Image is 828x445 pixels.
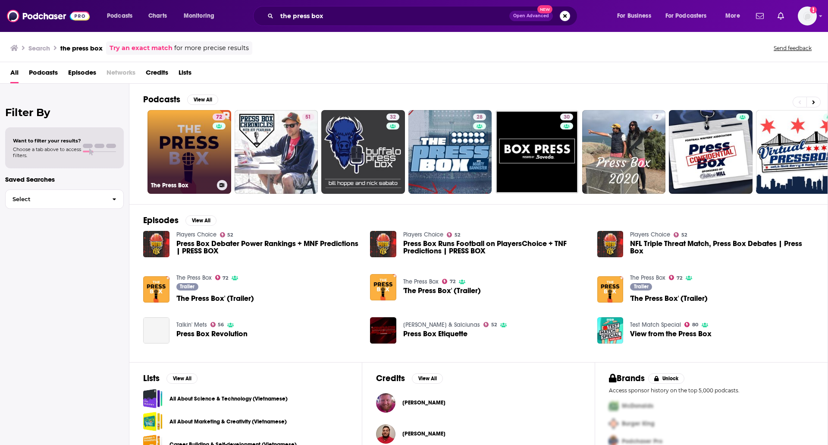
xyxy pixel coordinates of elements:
[227,233,233,237] span: 52
[630,321,681,328] a: Test Match Special
[376,424,395,444] a: Zach Keilman
[630,295,708,302] a: 'The Press Box' (Trailer)
[447,232,460,237] a: 52
[176,295,254,302] span: 'The Press Box' (Trailer)
[148,10,167,22] span: Charts
[402,430,445,437] a: Zach Keilman
[665,10,707,22] span: For Podcasters
[669,275,682,280] a: 72
[143,231,169,257] a: Press Box Debater Power Rankings + MNF Predictions | PRESS BOX
[798,6,817,25] button: Show profile menu
[5,175,124,183] p: Saved Searches
[215,275,229,280] a: 72
[185,215,216,226] button: View All
[216,113,222,122] span: 72
[798,6,817,25] span: Logged in as ereardon
[143,9,172,23] a: Charts
[213,114,226,120] a: 72
[450,280,455,284] span: 72
[810,6,817,13] svg: Add a profile image
[537,5,553,13] span: New
[390,113,396,122] span: 32
[302,114,314,120] a: 51
[143,215,216,226] a: EpisodesView All
[725,10,740,22] span: More
[483,322,497,327] a: 52
[692,323,698,327] span: 80
[609,373,645,384] h2: Brands
[220,232,233,237] a: 52
[648,373,685,384] button: Unlock
[634,284,649,289] span: Trailer
[403,240,587,255] a: Press Box Runs Football on PlayersChoice + TNF Predictions | PRESS BOX
[68,66,96,83] span: Episodes
[719,9,751,23] button: open menu
[509,11,553,21] button: Open AdvancedNew
[110,43,172,53] a: Try an exact match
[403,330,467,338] a: Press Box Etiquette
[166,373,198,384] button: View All
[143,373,198,384] a: ListsView All
[597,231,624,257] a: NFL Triple Threat Match, Press Box Debates | Press Box
[774,9,787,23] a: Show notifications dropdown
[5,189,124,209] button: Select
[473,114,486,120] a: 28
[107,66,135,83] span: Networks
[277,9,509,23] input: Search podcasts, credits, & more...
[223,276,228,280] span: 72
[261,6,586,26] div: Search podcasts, credits, & more...
[180,284,194,289] span: Trailer
[660,9,719,23] button: open menu
[176,321,207,328] a: Talkin' Mets
[652,114,662,120] a: 7
[622,402,653,410] span: McDonalds
[376,393,395,413] img: Sasha Bouska
[151,182,213,189] h3: The Press Box
[611,9,662,23] button: open menu
[684,322,698,327] a: 80
[403,287,481,294] a: 'The Press Box' (Trailer)
[60,44,103,52] h3: the press box
[513,14,549,18] span: Open Advanced
[495,110,579,194] a: 30
[477,113,483,122] span: 28
[7,8,90,24] img: Podchaser - Follow, Share and Rate Podcasts
[29,66,58,83] span: Podcasts
[630,240,814,255] a: NFL Triple Threat Match, Press Box Debates | Press Box
[143,317,169,344] a: Press Box Revolution
[321,110,405,194] a: 32
[107,10,132,22] span: Podcasts
[605,397,622,415] img: First Pro Logo
[143,276,169,303] a: 'The Press Box' (Trailer)
[403,321,480,328] a: Kincade & Salciunas
[674,232,687,237] a: 52
[143,94,180,105] h2: Podcasts
[622,420,655,427] span: Burger King
[630,231,670,238] a: Players Choice
[376,389,581,417] button: Sasha BouskaSasha Bouska
[176,330,248,338] a: Press Box Revolution
[235,110,318,194] a: 51
[681,233,687,237] span: 52
[455,233,460,237] span: 52
[143,389,163,408] span: All About Science & Technology (Vietnamese)
[564,113,570,122] span: 30
[10,66,19,83] a: All
[597,317,624,344] img: View from the Press Box
[179,66,191,83] span: Lists
[370,317,396,344] a: Press Box Etiquette
[370,231,396,257] a: Press Box Runs Football on PlayersChoice + TNF Predictions | PRESS BOX
[605,415,622,432] img: Second Pro Logo
[655,113,659,122] span: 7
[376,373,443,384] a: CreditsView All
[187,95,218,105] button: View All
[370,274,396,300] a: 'The Press Box' (Trailer)
[609,387,814,394] p: Access sponsor history on the top 5,000 podcasts.
[798,6,817,25] img: User Profile
[210,322,224,327] a: 56
[403,231,443,238] a: Players Choice
[622,438,662,445] span: Podchaser Pro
